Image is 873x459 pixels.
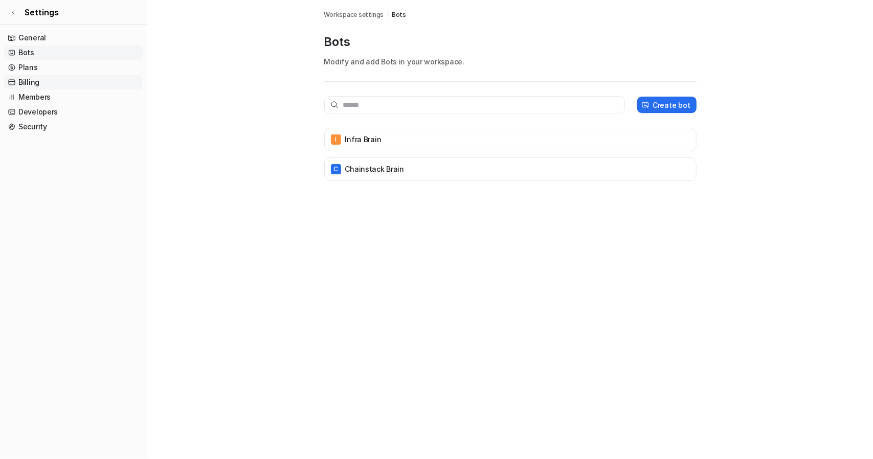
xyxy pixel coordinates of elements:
[25,6,59,18] span: Settings
[4,60,143,75] a: Plans
[324,34,697,50] p: Bots
[392,10,406,19] a: Bots
[653,100,690,110] p: Create bot
[387,10,389,19] span: /
[4,90,143,104] a: Members
[4,75,143,89] a: Billing
[331,164,341,174] span: C
[4,31,143,45] a: General
[4,105,143,119] a: Developers
[331,134,341,145] span: I
[324,56,697,67] p: Modify and add Bots in your workspace.
[637,97,696,113] button: Create bot
[4,45,143,60] a: Bots
[345,134,382,145] p: Infra Brain
[4,120,143,134] a: Security
[324,10,384,19] a: Workspace settings
[641,101,650,109] img: create
[345,164,405,174] p: Chainstack Brain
